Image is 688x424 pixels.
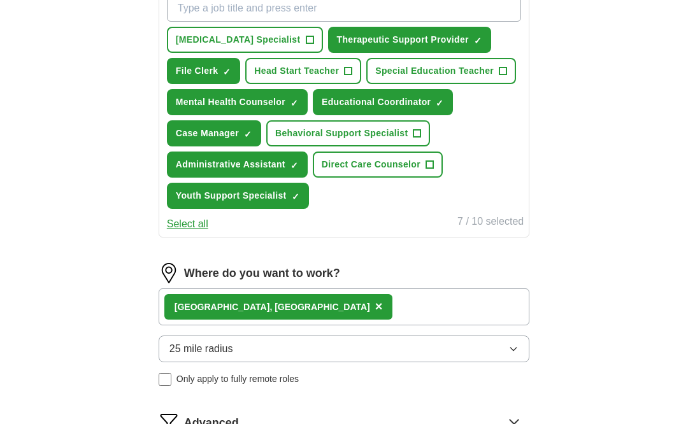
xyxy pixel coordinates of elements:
button: Direct Care Counselor [313,152,443,178]
span: × [375,299,383,313]
span: Mental Health Counselor [176,95,285,109]
span: Only apply to fully remote roles [176,372,299,386]
button: 25 mile radius [159,336,529,362]
span: ✓ [292,192,299,202]
button: Case Manager✓ [167,120,261,146]
div: [GEOGRAPHIC_DATA], [GEOGRAPHIC_DATA] [175,300,370,314]
span: ✓ [436,98,443,108]
span: ✓ [474,36,482,46]
label: Where do you want to work? [184,265,340,282]
span: Youth Support Specialist [176,189,287,202]
span: ✓ [244,129,252,139]
img: location.png [159,263,179,283]
button: Special Education Teacher [366,58,516,84]
span: Case Manager [176,127,239,140]
span: Educational Coordinator [322,95,431,109]
span: ✓ [223,67,231,77]
div: 7 / 10 selected [457,214,524,232]
button: File Clerk✓ [167,58,241,84]
button: Administrative Assistant✓ [167,152,308,178]
span: Direct Care Counselor [322,158,420,171]
span: ✓ [290,98,298,108]
button: Therapeutic Support Provider✓ [328,27,491,53]
button: Educational Coordinator✓ [313,89,453,115]
span: 25 mile radius [169,341,233,357]
span: [MEDICAL_DATA] Specialist [176,33,301,46]
span: File Clerk [176,64,219,78]
button: [MEDICAL_DATA] Specialist [167,27,323,53]
button: Mental Health Counselor✓ [167,89,308,115]
button: × [375,297,383,316]
button: Head Start Teacher [245,58,361,84]
span: Special Education Teacher [375,64,494,78]
span: Therapeutic Support Provider [337,33,469,46]
span: ✓ [290,160,298,171]
button: Select all [167,216,208,232]
span: Behavioral Support Specialist [275,127,408,140]
span: Head Start Teacher [254,64,339,78]
button: Youth Support Specialist✓ [167,183,309,209]
span: Administrative Assistant [176,158,285,171]
input: Only apply to fully remote roles [159,373,171,386]
button: Behavioral Support Specialist [266,120,431,146]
